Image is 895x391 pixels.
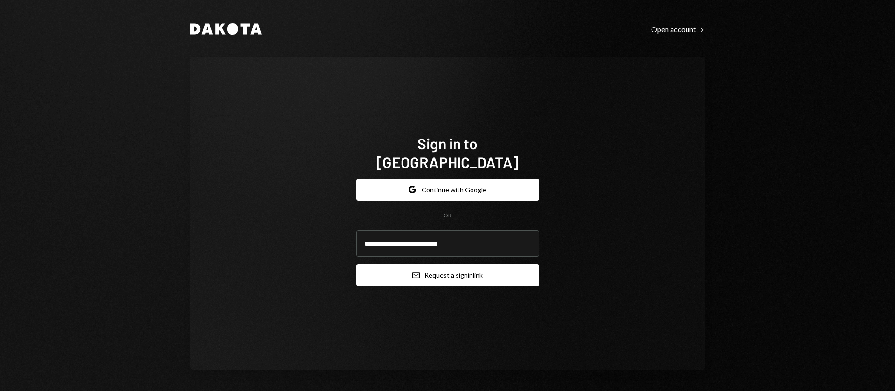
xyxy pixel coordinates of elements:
[444,212,451,220] div: OR
[356,134,539,171] h1: Sign in to [GEOGRAPHIC_DATA]
[356,179,539,201] button: Continue with Google
[651,24,705,34] a: Open account
[651,25,705,34] div: Open account
[356,264,539,286] button: Request a signinlink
